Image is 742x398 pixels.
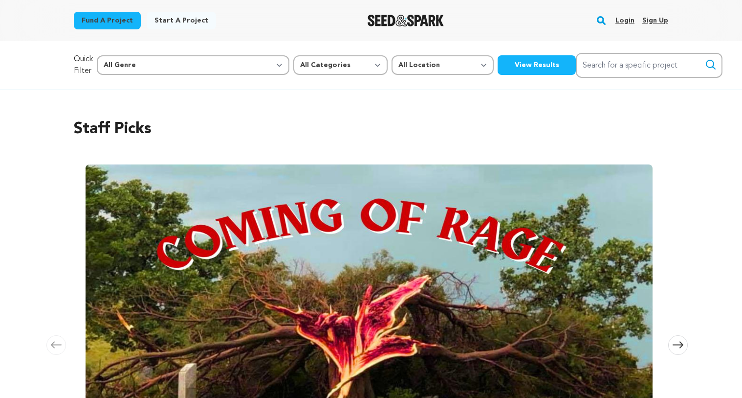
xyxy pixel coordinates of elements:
h2: Staff Picks [74,117,668,141]
button: View Results [498,55,576,75]
a: Login [615,13,634,28]
a: Start a project [147,12,216,29]
a: Sign up [642,13,668,28]
a: Fund a project [74,12,141,29]
input: Search for a specific project [576,53,722,78]
p: Quick Filter [74,53,93,77]
a: Seed&Spark Homepage [368,15,444,26]
img: Seed&Spark Logo Dark Mode [368,15,444,26]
